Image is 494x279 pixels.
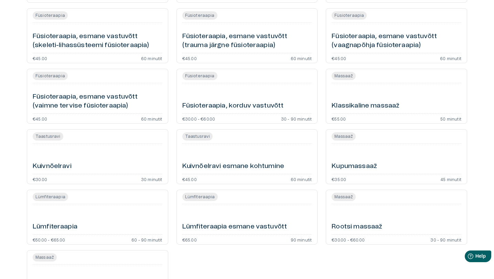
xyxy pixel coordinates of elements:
[33,237,65,242] p: €50.00 - €65.00
[33,222,77,232] h6: Lümfiteraapia
[33,177,47,181] p: €30.00
[27,8,168,63] a: Open service booking details
[332,237,365,242] p: €30.00 - €60.00
[176,190,318,245] a: Open service booking details
[182,101,284,111] h6: Füsioteraapia, korduv vastuvõtt
[176,8,318,63] a: Open service booking details
[332,162,377,171] h6: Kupumassaaž
[182,56,197,60] p: €45.00
[332,32,461,50] h6: Füsioteraapia, esmane vastuvõtt (vaagnapõhja füsioteraapia)
[33,92,162,111] h6: Füsioteraapia, esmane vastuvõtt (vaimne tervise füsioteraapia)
[33,73,68,79] span: Füsioteraapia
[291,56,312,60] p: 60 minutit
[332,194,356,200] span: Massaaž
[281,116,312,121] p: 30 - 90 minutit
[332,116,346,121] p: €55.00
[430,237,461,242] p: 30 - 90 minutit
[440,248,494,267] iframe: Help widget launcher
[440,56,461,60] p: 60 minutit
[332,177,346,181] p: €35.00
[182,116,215,121] p: €30.00 - €60.00
[182,73,217,79] span: Füsioteraapia
[440,116,461,121] p: 50 minutit
[27,69,168,124] a: Open service booking details
[33,12,68,19] span: Füsioteraapia
[291,237,312,242] p: 90 minutit
[182,177,197,181] p: €45.00
[182,222,287,232] h6: Lümfiteraapia esmane vastuvõtt
[33,116,47,121] p: €45.00
[176,129,318,184] a: Open service booking details
[182,237,197,242] p: €65.00
[141,56,162,60] p: 60 minutit
[332,133,356,139] span: Massaaž
[182,32,312,50] h6: Füsioteraapia, esmane vastuvõtt (trauma järgne füsioteraapia)
[182,12,217,19] span: Füsioteraapia
[33,162,72,171] h6: Kuivnõelravi
[326,69,467,124] a: Open service booking details
[332,73,356,79] span: Massaaž
[141,116,162,121] p: 60 minutit
[33,133,63,139] span: Taastusravi
[33,56,47,60] p: €45.00
[182,162,284,171] h6: Kuivnõelravi esmane kohtumine
[33,32,162,50] h6: Füsioteraapia, esmane vastuvõtt (skeleti-lihassüsteemi füsioteraapia)
[27,129,168,184] a: Open service booking details
[182,194,218,200] span: Lümfiteraapia
[33,194,68,200] span: Lümfiteraapia
[332,12,367,19] span: Füsioteraapia
[182,133,213,139] span: Taastusravi
[332,56,346,60] p: €45.00
[326,129,467,184] a: Open service booking details
[33,254,57,260] span: Massaaž
[440,177,461,181] p: 45 minutit
[291,177,312,181] p: 60 minutit
[131,237,162,242] p: 60 - 90 minutit
[141,177,162,181] p: 30 minutit
[332,101,399,111] h6: Klassikaline massaaž
[332,222,382,232] h6: Rootsi massaaž
[326,8,467,63] a: Open service booking details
